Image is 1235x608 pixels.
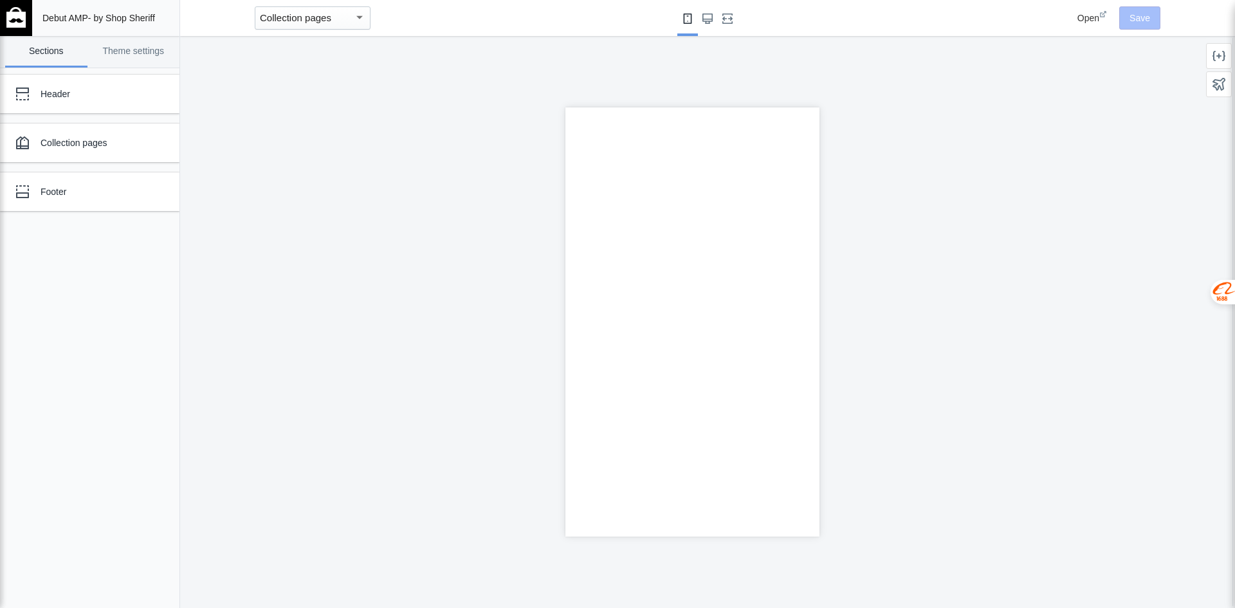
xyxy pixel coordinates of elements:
[260,12,331,23] mat-select-trigger: Collection pages
[5,36,87,68] a: Sections
[88,13,155,23] span: - by Shop Sheriff
[42,13,88,23] span: Debut AMP
[6,7,26,28] img: main-logo_60x60_white.png
[41,185,151,198] div: Footer
[93,36,175,68] a: Theme settings
[1077,13,1099,23] span: Open
[41,88,151,100] div: Header
[41,136,151,149] div: Collection pages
